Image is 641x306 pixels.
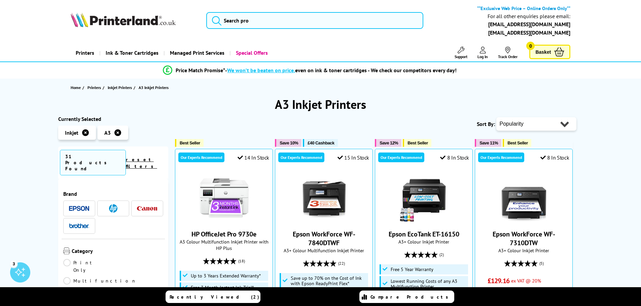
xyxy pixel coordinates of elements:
[407,140,428,145] span: Best Seller
[176,67,225,74] span: Price Match Promise*
[108,84,132,91] span: Inkjet Printers
[166,291,260,303] a: Recently Viewed (2)
[229,44,273,61] a: Special Offers
[71,12,176,27] img: Printerland Logo
[191,230,256,238] a: HP OfficeJet Pro 9730e
[403,139,431,147] button: Best Seller
[488,29,570,36] a: [EMAIL_ADDRESS][DOMAIN_NAME]
[503,139,531,147] button: Best Seller
[280,140,298,145] span: Save 10%
[69,222,89,230] a: Brother
[126,157,157,169] a: reset filters
[493,230,555,247] a: Epson WorkForce WF-7310DTW
[379,238,469,245] span: A3+ Colour Inkjet Printer
[175,139,204,147] button: Best Seller
[191,285,254,290] span: Free 3 Month Instant Ink Trial*
[540,154,569,161] div: 8 In Stock
[478,247,569,254] span: A3+ Colour Inkjet Printer
[477,47,488,59] a: Log In
[439,248,444,261] span: (2)
[179,238,269,251] span: A3 Colour Multifunction Inkjet Printer with HP Plus
[69,204,89,213] a: Epson
[178,152,224,162] div: Our Experts Recommend
[164,44,229,61] a: Managed Print Services
[507,140,528,145] span: Best Seller
[206,12,423,29] input: Search pro
[60,150,126,175] span: 31 Products Found
[477,121,495,127] span: Sort By:
[275,139,301,147] button: Save 10%
[511,286,526,293] span: inc VAT
[104,129,111,136] span: A3
[440,154,469,161] div: 8 In Stock
[488,285,509,294] span: £154.99
[170,294,259,300] span: Recently Viewed (2)
[227,67,295,74] span: We won’t be beaten on price,
[58,96,583,112] h1: A3 Inkjet Printers
[63,190,164,197] span: Brand
[139,85,169,90] span: A3 Inkjet Printers
[529,45,570,59] a: Basket 0
[511,277,541,284] span: ex VAT @ 20%
[478,152,524,162] div: Our Experts Recommend
[103,204,123,213] a: HP
[63,259,113,274] a: Print Only
[278,152,324,162] div: Our Experts Recommend
[99,44,164,61] a: Ink & Toner Cartridges
[488,13,570,19] div: For all other enquiries please email:
[535,47,551,56] span: Basket
[108,84,134,91] a: Inkjet Printers
[69,206,89,211] img: Epson
[498,47,518,59] a: Track Order
[238,154,269,161] div: 14 In Stock
[399,173,449,223] img: Epson EcoTank ET-16150
[308,140,334,145] span: £40 Cashback
[389,230,459,238] a: Epson EcoTank ET-16150
[477,5,570,11] b: **Exclusive Web Price – Online Orders Only**
[72,248,164,256] span: Category
[526,42,535,50] span: 0
[58,116,169,122] div: Currently Selected
[71,12,198,29] a: Printerland Logo
[338,257,345,270] span: (22)
[499,173,549,223] img: Epson WorkForce WF-7310DTW
[279,247,369,254] span: A3+ Colour Multifunction Inkjet Printer
[359,291,454,303] a: Compare Products
[380,140,398,145] span: Save 12%
[191,273,261,278] span: Up to 3 Years Extended Warranty*
[375,139,401,147] button: Save 12%
[63,248,70,254] img: Category
[87,84,103,91] a: Printers
[477,54,488,59] span: Log In
[87,84,101,91] span: Printers
[455,47,467,59] a: Support
[291,275,367,286] span: Save up to 70% on the Cost of Ink with Epson ReadyPrint Flex*
[299,173,349,223] img: Epson WorkForce WF-7840DTWF
[199,173,249,223] img: HP OfficeJet Pro 9730e
[109,204,117,213] img: HP
[238,255,245,267] span: (18)
[337,154,369,161] div: 15 In Stock
[71,44,99,61] a: Printers
[63,277,137,285] a: Multifunction
[106,44,158,61] span: Ink & Toner Cartridges
[137,204,157,213] a: Canon
[65,129,78,136] span: Inkjet
[71,84,82,91] a: Home
[488,21,570,28] a: [EMAIL_ADDRESS][DOMAIN_NAME]
[391,267,433,272] span: Free 5 Year Warranty
[479,140,498,145] span: Save 11%
[455,54,467,59] span: Support
[293,230,355,247] a: Epson WorkForce WF-7840DTWF
[55,64,565,76] li: modal_Promise
[378,152,424,162] div: Our Experts Recommend
[299,218,349,224] a: Epson WorkForce WF-7840DTWF
[225,67,457,74] div: - even on ink & toner cartridges - We check our competitors every day!
[69,223,89,228] img: Brother
[539,257,544,270] span: (5)
[180,140,200,145] span: Best Seller
[137,206,157,211] img: Canon
[499,218,549,224] a: Epson WorkForce WF-7310DTW
[399,218,449,224] a: Epson EcoTank ET-16150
